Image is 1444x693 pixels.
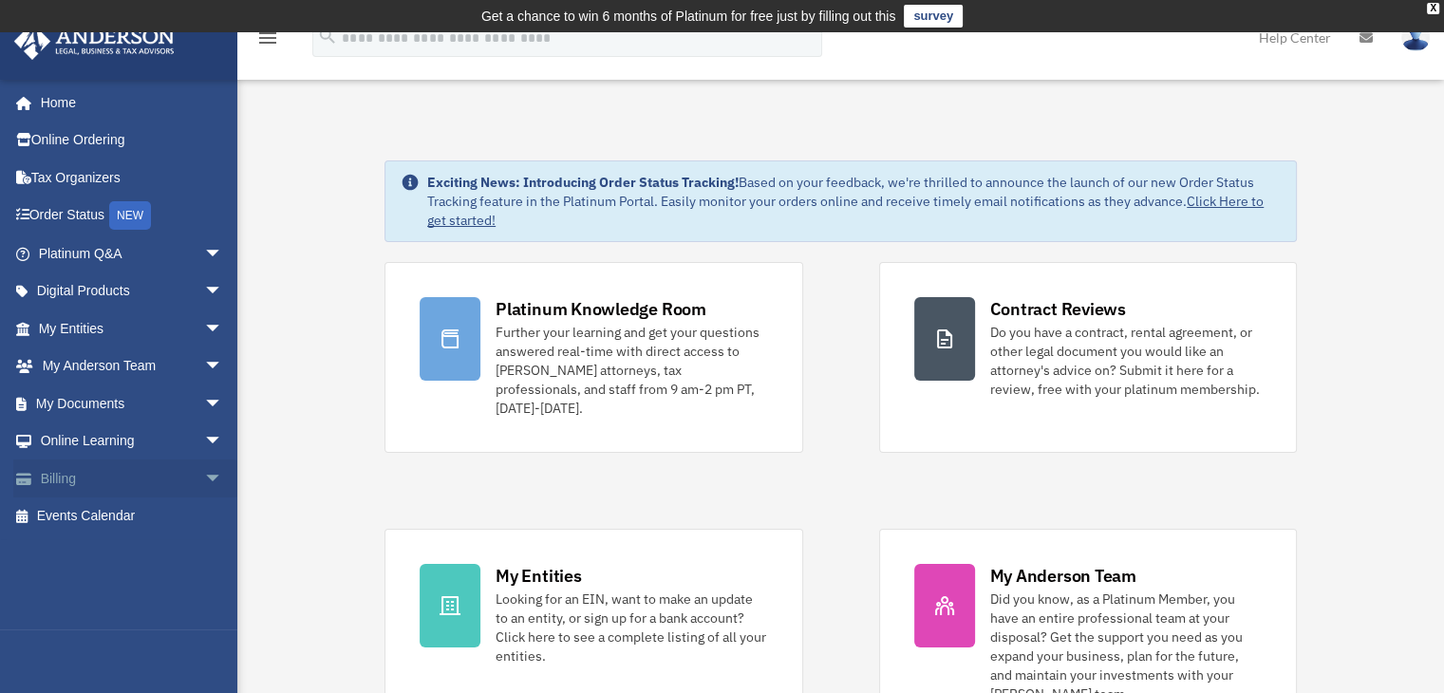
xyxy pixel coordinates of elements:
a: Events Calendar [13,497,252,535]
a: Billingarrow_drop_down [13,459,252,497]
div: Contract Reviews [990,297,1126,321]
a: My Anderson Teamarrow_drop_down [13,347,252,385]
div: Further your learning and get your questions answered real-time with direct access to [PERSON_NAM... [496,323,767,418]
div: NEW [109,201,151,230]
div: Based on your feedback, we're thrilled to announce the launch of our new Order Status Tracking fe... [427,173,1281,230]
a: Click Here to get started! [427,193,1264,229]
span: arrow_drop_down [204,272,242,311]
a: Tax Organizers [13,159,252,197]
span: arrow_drop_down [204,347,242,386]
div: close [1427,3,1439,14]
div: Get a chance to win 6 months of Platinum for free just by filling out this [481,5,896,28]
div: My Anderson Team [990,564,1136,588]
div: Platinum Knowledge Room [496,297,706,321]
a: Platinum Knowledge Room Further your learning and get your questions answered real-time with dire... [384,262,802,453]
strong: Exciting News: Introducing Order Status Tracking! [427,174,739,191]
a: My Entitiesarrow_drop_down [13,309,252,347]
i: menu [256,27,279,49]
span: arrow_drop_down [204,422,242,461]
a: Platinum Q&Aarrow_drop_down [13,234,252,272]
a: menu [256,33,279,49]
div: Do you have a contract, rental agreement, or other legal document you would like an attorney's ad... [990,323,1262,399]
a: Order StatusNEW [13,197,252,235]
img: User Pic [1401,24,1430,51]
span: arrow_drop_down [204,234,242,273]
div: My Entities [496,564,581,588]
span: arrow_drop_down [204,384,242,423]
a: Online Ordering [13,122,252,159]
img: Anderson Advisors Platinum Portal [9,23,180,60]
i: search [317,26,338,47]
a: Contract Reviews Do you have a contract, rental agreement, or other legal document you would like... [879,262,1297,453]
a: My Documentsarrow_drop_down [13,384,252,422]
span: arrow_drop_down [204,459,242,498]
a: survey [904,5,963,28]
a: Digital Productsarrow_drop_down [13,272,252,310]
span: arrow_drop_down [204,309,242,348]
div: Looking for an EIN, want to make an update to an entity, or sign up for a bank account? Click her... [496,590,767,665]
a: Online Learningarrow_drop_down [13,422,252,460]
a: Home [13,84,242,122]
